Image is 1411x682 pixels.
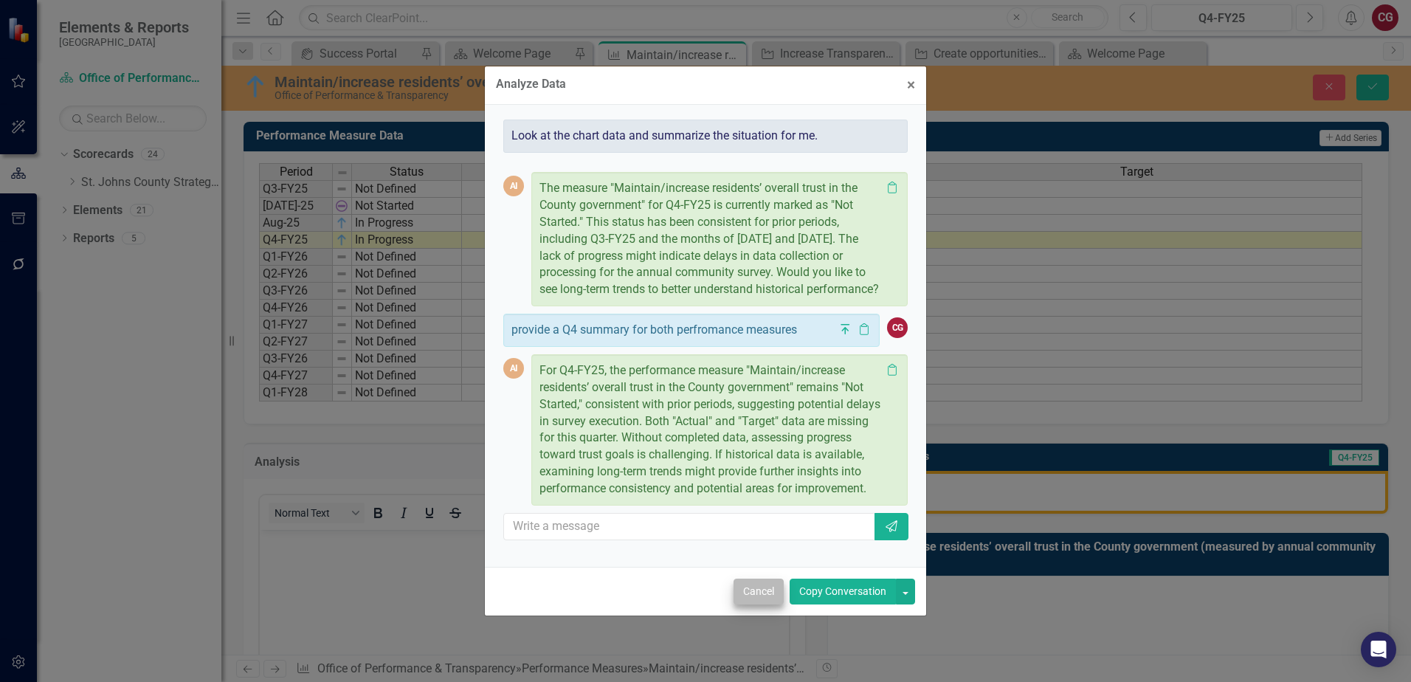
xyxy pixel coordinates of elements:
button: Cancel [734,579,784,604]
div: CG [887,317,908,338]
input: Write a message [503,513,876,540]
div: AI [503,358,524,379]
div: Look at the chart data and summarize the situation for me. [503,120,908,153]
div: AI [503,176,524,196]
p: For Q4-FY25, the performance measure "Maintain/increase residents’ overall trust in the County go... [539,362,881,497]
div: Analyze Data [496,77,566,91]
button: Copy Conversation [790,579,896,604]
p: The measure "Maintain/increase residents’ overall trust in the County government" for Q4-FY25 is ... [539,180,881,298]
p: provide a Q4 summary for both perfromance measures [511,322,838,339]
div: Open Intercom Messenger [1361,632,1396,667]
span: × [907,76,915,94]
